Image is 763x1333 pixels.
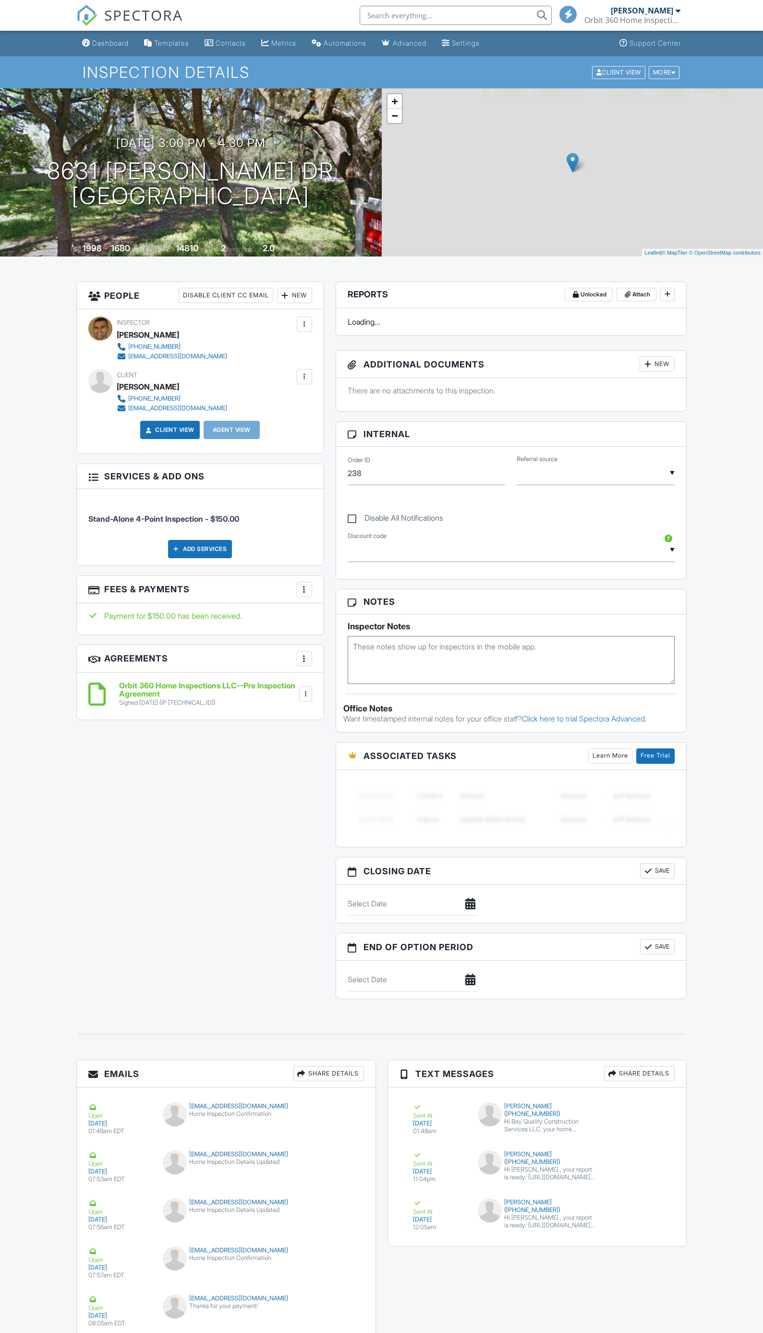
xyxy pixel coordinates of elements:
label: Order ID [348,456,370,465]
button: Save [640,939,675,954]
div: Sent At [413,1102,466,1120]
div: Sent At [413,1150,466,1168]
label: Referral source [517,455,557,464]
li: Service: Stand-Alone 4-Point Inspection [88,496,312,532]
div: Payment for $150.00 has been received. [88,611,312,621]
img: The Best Home Inspection Software - Spectora [76,5,97,26]
div: 2 [221,243,226,253]
a: Sent At [DATE] 01:48am [PERSON_NAME] ([PHONE_NUMBER]) Hi Bay Quality Construction Services LLC, y... [400,1095,675,1143]
a: Templates [140,35,193,52]
a: Client View [591,68,648,75]
h3: Internal [336,422,687,447]
a: Zoom out [388,109,402,123]
div: [EMAIL_ADDRESS][DOMAIN_NAME] [163,1150,289,1158]
div: [PERSON_NAME] [117,379,179,394]
div: Open [88,1198,151,1216]
button: Save [640,863,675,879]
div: Contacts [216,39,246,47]
div: Automations [324,39,366,47]
h6: Orbit 360 Home Inspections LLC--Pre Inspection Agreement [119,682,297,698]
span: Closing date [363,865,431,878]
h3: Agreements [77,645,324,673]
div: Home Inspection Details Updated [163,1206,289,1214]
a: [EMAIL_ADDRESS][DOMAIN_NAME] [117,404,227,413]
a: Advanced [378,35,430,52]
img: blurred-tasks-251b60f19c3f713f9215ee2a18cbf2105fc2d72fcd585247cf5e9ec0c957c1dd.png [348,777,675,838]
img: default-user-f0147aede5fd5fa78ca7ade42f37bd4542148d508eef1c3d3ea960f66861d68b.jpg [163,1247,187,1271]
h5: Inspector Notes [348,622,675,631]
div: Open [88,1247,151,1264]
a: Open [DATE] 07:57am EDT [EMAIL_ADDRESS][DOMAIN_NAME] Home Inspection Confirmation [77,1239,375,1287]
div: Hi [PERSON_NAME] , your report is ready: [URL][DOMAIN_NAME] - [PERSON_NAME] [PHONE_NUMBER] [504,1214,596,1229]
div: [PHONE_NUMBER] [128,395,181,403]
div: [PERSON_NAME] [611,6,673,15]
img: default-user-f0147aede5fd5fa78ca7ade42f37bd4542148d508eef1c3d3ea960f66861d68b.jpg [163,1198,187,1223]
label: Discount code [348,532,387,540]
a: [PHONE_NUMBER] [117,342,227,352]
div: Add Services [168,540,232,558]
a: Support Center [616,35,685,52]
a: Sent At [DATE] 11:04pm [PERSON_NAME] ([PHONE_NUMBER]) Hi [PERSON_NAME] , your report is ready: [U... [400,1143,675,1191]
div: 14810 [176,243,198,253]
div: Home Inspection Confirmation [163,1254,289,1262]
h3: Fees & Payments [77,576,324,603]
a: Contacts [201,35,250,52]
div: 11:04pm [413,1175,466,1183]
a: Automations (Basic) [308,35,370,52]
h3: [DATE] 3:00 pm - 4:30 pm [116,136,266,149]
div: Hi [PERSON_NAME] , your report is ready: [URL][DOMAIN_NAME] - [PERSON_NAME] [PHONE_NUMBER] [504,1166,596,1181]
span: End of Option Period [363,941,473,954]
div: Client View [592,66,645,79]
div: Settings [452,39,480,47]
div: [DATE] [88,1264,151,1272]
h3: Notes [336,589,687,614]
input: Select Date [348,892,477,916]
div: [PHONE_NUMBER] [128,343,181,351]
span: sq. ft. [132,245,145,253]
div: [DATE] [413,1120,466,1127]
img: default-user-f0147aede5fd5fa78ca7ade42f37bd4542148d508eef1c3d3ea960f66861d68b.jpg [163,1150,187,1174]
a: Learn More [588,748,632,764]
p: There are no attachments to this inspection. [348,385,675,396]
h3: Services & Add ons [77,464,324,489]
input: Search everything... [360,6,552,25]
div: [PERSON_NAME] ([PHONE_NUMBER]) [478,1198,596,1214]
div: Share Details [604,1066,675,1081]
a: Orbit 360 Home Inspections LLC--Pre Inspection Agreement Signed [DATE] (IP [TECHNICAL_ID]) [119,682,297,707]
div: Thanks for your payment! [163,1302,289,1310]
div: [EMAIL_ADDRESS][DOMAIN_NAME] [163,1102,289,1110]
input: Select Date [348,968,477,991]
img: default-user-f0147aede5fd5fa78ca7ade42f37bd4542148d508eef1c3d3ea960f66861d68b.jpg [163,1295,187,1319]
a: Open [DATE] 01:48am EDT [EMAIL_ADDRESS][DOMAIN_NAME] Home Inspection Confirmation [77,1095,375,1143]
div: 2.0 [263,243,275,253]
a: Open [DATE] 07:53am EDT [EMAIL_ADDRESS][DOMAIN_NAME] Home Inspection Details Updated [77,1143,375,1191]
span: bathrooms [276,245,303,253]
div: Disable Client CC Email [179,288,273,303]
a: Dashboard [78,35,133,52]
a: [PHONE_NUMBER] [117,394,227,404]
span: Built [71,245,81,253]
span: sq.ft. [200,245,212,253]
div: Open [88,1295,151,1312]
div: [DATE] [88,1312,151,1320]
div: [EMAIL_ADDRESS][DOMAIN_NAME] [163,1198,289,1206]
div: 08:05am EDT [88,1320,151,1327]
img: default-user-f0147aede5fd5fa78ca7ade42f37bd4542148d508eef1c3d3ea960f66861d68b.jpg [478,1198,502,1223]
span: Lot Size [154,245,174,253]
div: Share Details [293,1066,364,1081]
div: Support Center [630,39,681,47]
div: [DATE] [413,1216,466,1223]
a: Open [DATE] 07:56am EDT [EMAIL_ADDRESS][DOMAIN_NAME] Home Inspection Details Updated [77,1191,375,1239]
img: default-user-f0147aede5fd5fa78ca7ade42f37bd4542148d508eef1c3d3ea960f66861d68b.jpg [478,1150,502,1174]
div: Metrics [271,39,296,47]
div: 07:53am EDT [88,1175,151,1183]
div: [EMAIL_ADDRESS][DOMAIN_NAME] [128,404,227,412]
div: Advanced [393,39,426,47]
a: Settings [438,35,484,52]
span: Inspector [117,319,150,326]
span: Client [117,371,137,379]
div: Home Inspection Confirmation [163,1110,289,1118]
a: © MapTiler [662,250,688,256]
div: Home Inspection Details Updated [163,1158,289,1166]
div: Hi Bay Quality Construction Services LLC, your home inspection at [STREET_ADDRESS][PERSON_NAME] i... [504,1118,596,1133]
